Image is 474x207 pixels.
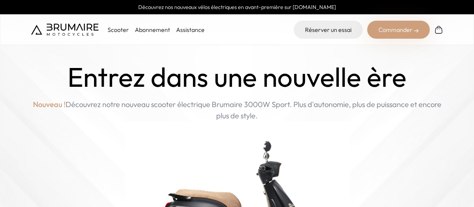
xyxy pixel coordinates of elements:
[135,26,170,33] a: Abonnement
[176,26,205,33] a: Assistance
[33,99,66,110] span: Nouveau !
[31,24,99,36] img: Brumaire Motocycles
[434,25,443,34] img: Panier
[108,25,129,34] p: Scooter
[31,99,443,121] p: Découvrez notre nouveau scooter électrique Brumaire 3000W Sport. Plus d'autonomie, plus de puissa...
[414,29,419,33] img: right-arrow-2.png
[67,62,407,93] h1: Entrez dans une nouvelle ère
[294,21,363,39] a: Réserver un essai
[367,21,430,39] div: Commander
